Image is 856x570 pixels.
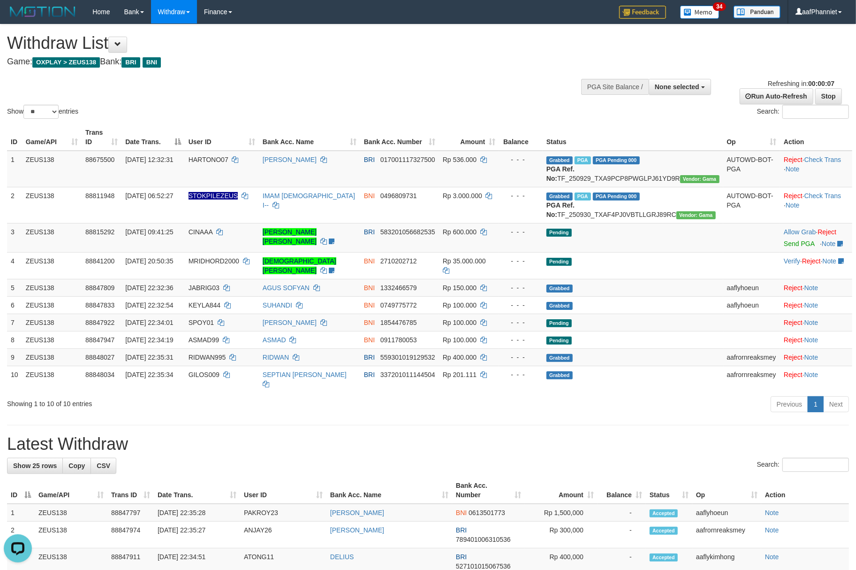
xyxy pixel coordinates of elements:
th: Amount: activate to sort column ascending [439,124,500,151]
td: · [780,366,852,393]
span: Grabbed [546,156,573,164]
td: 2 [7,522,35,548]
img: Feedback.jpg [619,6,666,19]
div: - - - [503,256,539,266]
span: BNI [364,192,375,200]
span: Pending [546,229,572,237]
td: 7 [7,314,22,331]
a: Note [786,165,800,173]
a: CSV [91,458,116,474]
a: Note [804,301,818,309]
span: Refreshing in: [768,80,834,87]
span: Copy [68,462,85,470]
span: Copy 2710202712 to clipboard [380,257,417,265]
a: [PERSON_NAME] [330,509,384,516]
span: KEYLA844 [189,301,221,309]
span: Marked by aaftrukkakada [575,156,591,164]
span: HARTONO07 [189,156,228,163]
span: [DATE] 22:34:01 [125,319,173,326]
a: [PERSON_NAME] [263,319,317,326]
span: Copy 017001117327500 to clipboard [380,156,435,163]
td: PAKROY23 [240,504,326,522]
span: [DATE] 22:32:54 [125,301,173,309]
a: [DEMOGRAPHIC_DATA][PERSON_NAME] [263,257,336,274]
div: - - - [503,370,539,379]
span: 88848034 [85,371,114,378]
td: 1 [7,151,22,187]
a: Verify [784,257,800,265]
td: ZEUS138 [35,522,107,548]
th: Game/API: activate to sort column ascending [22,124,82,151]
a: Note [765,509,779,516]
a: Reject [818,228,837,236]
a: [PERSON_NAME] [330,526,384,534]
a: Check Trans [804,156,841,163]
td: ZEUS138 [22,348,82,366]
td: · [780,314,852,331]
a: Reject [784,192,803,200]
a: Note [804,336,818,344]
span: [DATE] 12:32:31 [125,156,173,163]
span: BRI [364,371,375,378]
span: Copy 0496809731 to clipboard [380,192,417,200]
div: - - - [503,300,539,310]
a: Next [823,396,849,412]
span: BRI [456,553,467,561]
a: Reject [784,156,803,163]
a: Reject [784,284,803,292]
td: · [780,348,852,366]
td: 8 [7,331,22,348]
span: 88841200 [85,257,114,265]
td: TF_250929_TXA9PCP8PWGLPJ61YD9R [543,151,723,187]
td: 10 [7,366,22,393]
img: Button%20Memo.svg [680,6,720,19]
td: · [780,331,852,348]
span: Copy 0749775772 to clipboard [380,301,417,309]
a: 1 [808,396,824,412]
a: Reject [784,301,803,309]
span: BNI [143,57,161,68]
span: 88848027 [85,354,114,361]
td: 88847797 [107,504,154,522]
th: Trans ID: activate to sort column ascending [107,477,154,504]
label: Search: [757,105,849,119]
span: BRI [456,526,467,534]
span: PGA Pending [593,193,640,200]
a: AGUS SOFYAN [263,284,310,292]
td: aaflyhoeun [692,504,761,522]
select: Showentries [23,105,59,119]
td: 4 [7,252,22,279]
span: MRIDHORD2000 [189,257,239,265]
span: Grabbed [546,302,573,310]
h1: Latest Withdraw [7,435,849,454]
td: ZEUS138 [22,279,82,296]
div: Showing 1 to 10 of 10 entries [7,395,349,408]
span: Accepted [650,527,678,535]
span: Grabbed [546,285,573,293]
td: aaflyhoeun [723,279,780,296]
td: · [780,223,852,252]
td: 2 [7,187,22,223]
a: Run Auto-Refresh [740,88,813,104]
td: [DATE] 22:35:27 [154,522,240,548]
span: BRI [364,354,375,361]
td: AUTOWD-BOT-PGA [723,187,780,223]
a: Reject [784,336,803,344]
span: Copy 1332466579 to clipboard [380,284,417,292]
a: [PERSON_NAME] [263,156,317,163]
th: Action [761,477,849,504]
th: Date Trans.: activate to sort column ascending [154,477,240,504]
span: 88847922 [85,319,114,326]
span: 88811948 [85,192,114,200]
span: 34 [713,2,726,11]
span: None selected [655,83,699,91]
a: Previous [771,396,808,412]
a: IMAM [DEMOGRAPHIC_DATA] I-- [263,192,355,209]
th: Game/API: activate to sort column ascending [35,477,107,504]
span: Copy 559301019129532 to clipboard [380,354,435,361]
label: Show entries [7,105,78,119]
span: Rp 3.000.000 [443,192,482,200]
a: Note [823,257,837,265]
a: Send PGA [784,240,814,247]
a: Check Trans [804,192,841,200]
